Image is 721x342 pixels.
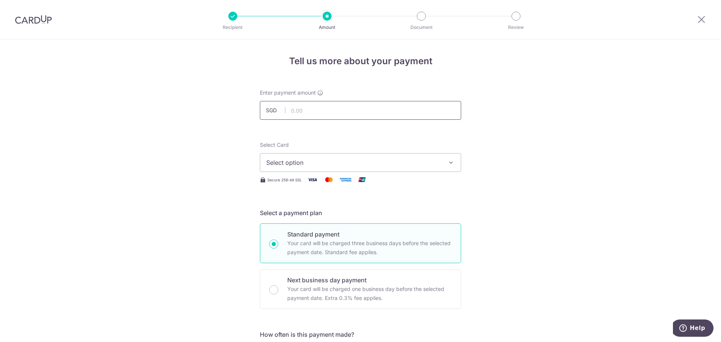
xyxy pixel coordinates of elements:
p: Your card will be charged one business day before the selected payment date. Extra 0.3% fee applies. [287,285,452,303]
p: Your card will be charged three business days before the selected payment date. Standard fee appl... [287,239,452,257]
p: Review [488,24,544,31]
input: 0.00 [260,101,461,120]
iframe: Opens a widget where you can find more information [673,319,713,338]
h5: Select a payment plan [260,208,461,217]
p: Standard payment [287,230,452,239]
h5: How often is this payment made? [260,330,461,339]
span: Select option [266,158,441,167]
span: SGD [266,107,285,114]
p: Next business day payment [287,276,452,285]
span: translation missing: en.payables.payment_networks.credit_card.summary.labels.select_card [260,142,289,148]
p: Amount [299,24,355,31]
p: Recipient [205,24,261,31]
span: Enter payment amount [260,89,316,96]
img: Mastercard [321,175,336,184]
img: CardUp [15,15,52,24]
span: Secure 256-bit SSL [267,177,302,183]
img: American Express [338,175,353,184]
p: Document [394,24,449,31]
img: Union Pay [354,175,370,184]
h4: Tell us more about your payment [260,54,461,68]
button: Select option [260,153,461,172]
img: Visa [305,175,320,184]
